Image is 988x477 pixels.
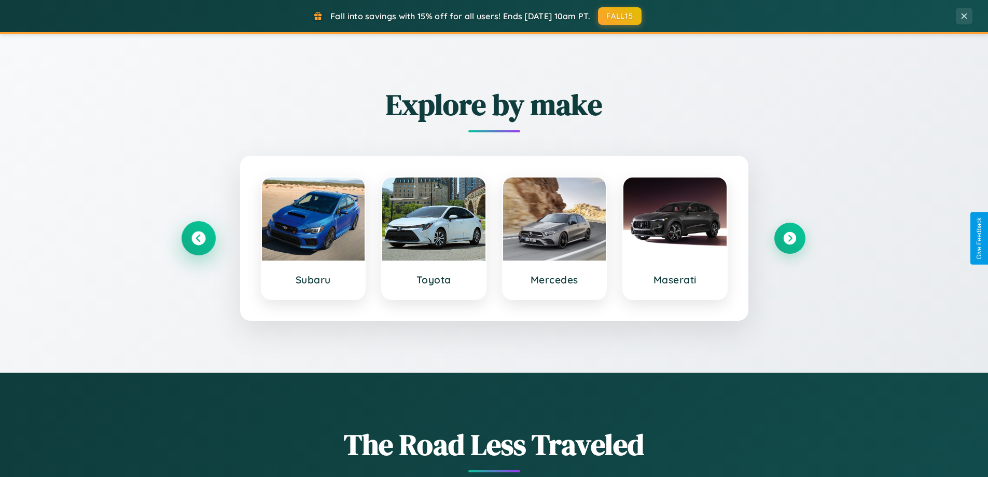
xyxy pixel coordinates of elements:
[183,85,805,125] h2: Explore by make
[598,7,642,25] button: FALL15
[330,11,590,21] span: Fall into savings with 15% off for all users! Ends [DATE] 10am PT.
[634,274,716,286] h3: Maserati
[183,425,805,465] h1: The Road Less Traveled
[272,274,355,286] h3: Subaru
[513,274,596,286] h3: Mercedes
[393,274,475,286] h3: Toyota
[976,217,983,260] div: Give Feedback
